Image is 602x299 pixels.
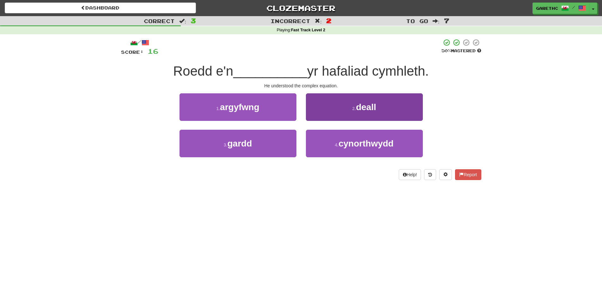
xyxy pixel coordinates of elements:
[306,93,423,121] button: 2.deall
[216,106,220,111] small: 1 .
[335,142,339,147] small: 4 .
[224,142,228,147] small: 3 .
[173,64,233,78] span: Roedd e'n
[271,18,310,24] span: Incorrect
[179,93,296,121] button: 1.argyfwng
[315,18,322,24] span: :
[406,18,428,24] span: To go
[121,83,481,89] div: He understood the complex equation.
[121,49,144,55] span: Score:
[356,102,376,112] span: deall
[121,39,158,47] div: /
[536,5,558,11] span: GarethC
[455,169,481,180] button: Report
[191,17,196,24] span: 3
[179,130,296,157] button: 3.gardd
[433,18,440,24] span: :
[338,139,393,148] span: cynorthwydd
[5,3,196,13] a: Dashboard
[326,17,331,24] span: 2
[291,28,325,32] strong: Fast Track Level 2
[148,47,158,55] span: 16
[307,64,429,78] span: yr hafaliad cymhleth.
[532,3,589,14] a: GarethC /
[306,130,423,157] button: 4.cynorthwydd
[227,139,252,148] span: gardd
[352,106,356,111] small: 2 .
[144,18,175,24] span: Correct
[233,64,307,78] span: __________
[444,17,449,24] span: 7
[220,102,259,112] span: argyfwng
[441,48,451,53] span: 50 %
[572,5,575,9] span: /
[205,3,397,14] a: Clozemaster
[179,18,186,24] span: :
[399,169,421,180] button: Help!
[424,169,436,180] button: Round history (alt+y)
[441,48,481,54] div: Mastered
